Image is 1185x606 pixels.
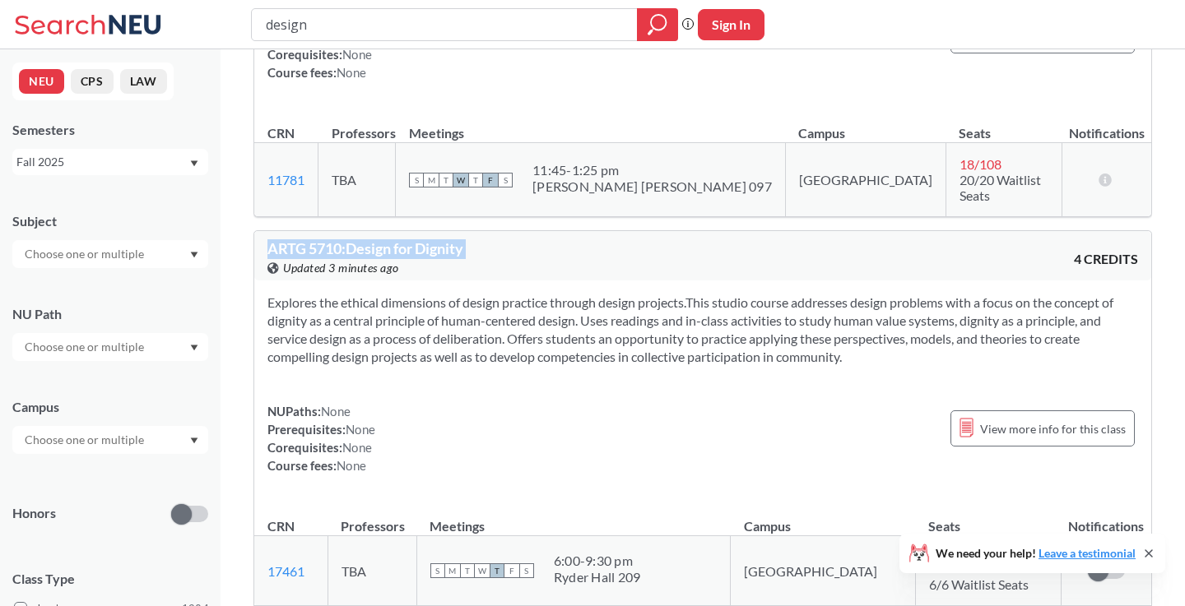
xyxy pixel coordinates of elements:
[267,124,295,142] div: CRN
[698,9,764,40] button: Sign In
[12,333,208,361] div: Dropdown arrow
[267,172,304,187] a: 11781
[960,156,1001,172] span: 18 / 108
[264,11,625,39] input: Class, professor, course number, "phrase"
[12,121,208,139] div: Semesters
[337,458,366,473] span: None
[554,569,641,585] div: Ryder Hall 209
[519,563,534,578] span: S
[267,517,295,535] div: CRN
[12,240,208,268] div: Dropdown arrow
[318,143,396,217] td: TBA
[12,398,208,416] div: Campus
[346,422,375,437] span: None
[267,294,1138,366] section: Explores the ethical dimensions of design practice through design projects.This studio course add...
[929,576,1029,592] span: 6/6 Waitlist Seats
[12,426,208,454] div: Dropdown arrow
[190,437,198,444] svg: Dropdown arrow
[12,305,208,323] div: NU Path
[16,337,155,357] input: Choose one or multiple
[468,173,483,187] span: T
[16,244,155,264] input: Choose one or multiple
[283,259,399,277] span: Updated 3 minutes ago
[915,501,1061,536] th: Seats
[267,563,304,579] a: 17461
[1074,250,1138,268] span: 4 CREDITS
[648,13,667,36] svg: magnifying glass
[731,536,916,606] td: [GEOGRAPHIC_DATA]
[475,563,490,578] span: W
[439,173,453,187] span: T
[960,172,1041,203] span: 20/20 Waitlist Seats
[430,563,445,578] span: S
[424,173,439,187] span: M
[190,252,198,258] svg: Dropdown arrow
[190,345,198,351] svg: Dropdown arrow
[504,563,519,578] span: F
[328,536,416,606] td: TBA
[12,570,208,588] span: Class Type
[1039,546,1136,560] a: Leave a testimonial
[460,563,475,578] span: T
[785,143,946,217] td: [GEOGRAPHIC_DATA]
[318,108,396,143] th: Professors
[731,501,916,536] th: Campus
[19,69,64,94] button: NEU
[554,553,641,569] div: 6:00 - 9:30 pm
[342,47,372,62] span: None
[1062,108,1151,143] th: Notifications
[267,239,463,257] span: ARTG 5710 : Design for Dignity
[936,548,1136,559] span: We need your help!
[16,153,188,171] div: Fall 2025
[12,212,208,230] div: Subject
[321,404,351,419] span: None
[337,65,366,80] span: None
[498,173,513,187] span: S
[342,440,372,455] span: None
[532,162,772,178] div: 11:45 - 1:25 pm
[1062,501,1151,536] th: Notifications
[16,430,155,450] input: Choose one or multiple
[416,501,730,536] th: Meetings
[445,563,460,578] span: M
[453,173,468,187] span: W
[637,8,678,41] div: magnifying glass
[267,402,375,474] div: NUPaths: Prerequisites: Corequisites: Course fees:
[409,173,424,187] span: S
[12,504,56,523] p: Honors
[190,160,198,167] svg: Dropdown arrow
[785,108,946,143] th: Campus
[980,419,1126,439] span: View more info for this class
[396,108,786,143] th: Meetings
[328,501,416,536] th: Professors
[490,563,504,578] span: T
[483,173,498,187] span: F
[71,69,114,94] button: CPS
[12,149,208,175] div: Fall 2025Dropdown arrow
[946,108,1062,143] th: Seats
[532,178,772,195] div: [PERSON_NAME] [PERSON_NAME] 097
[120,69,167,94] button: LAW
